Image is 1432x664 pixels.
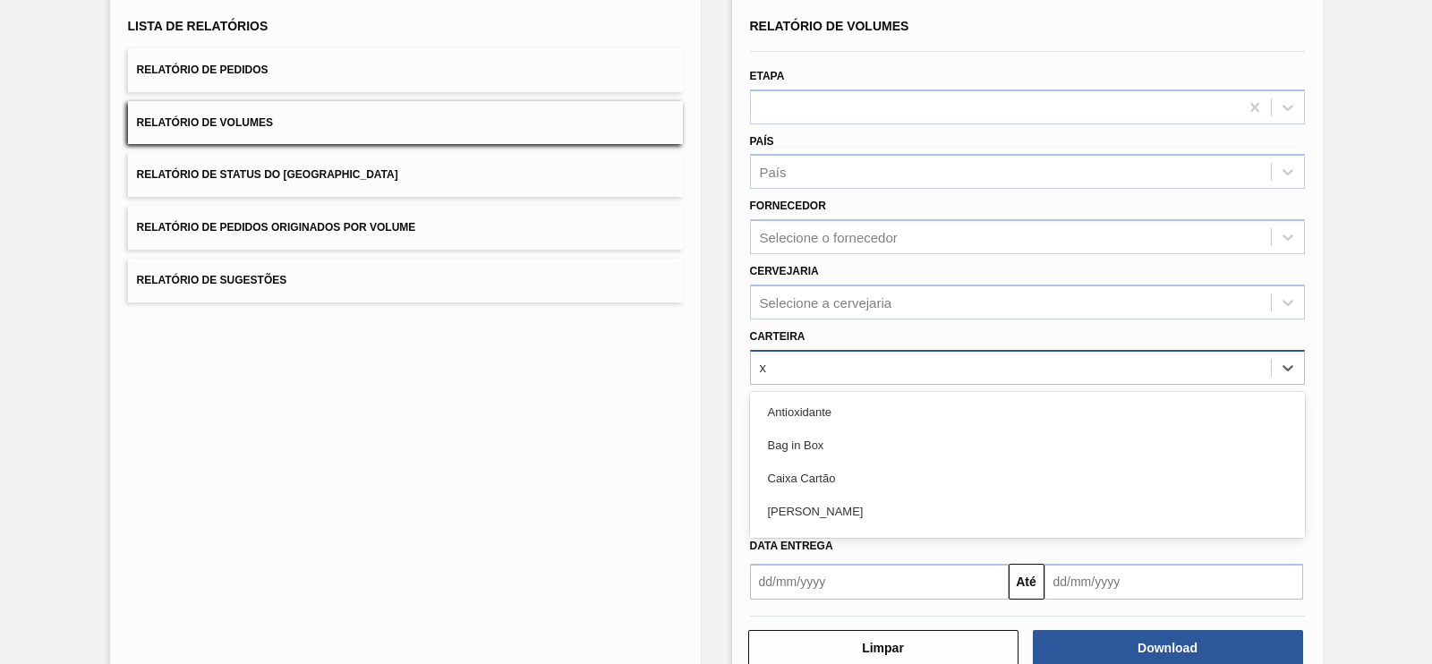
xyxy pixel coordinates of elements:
span: Lista de Relatórios [128,19,268,33]
div: Caixa Cartão [750,462,1305,495]
span: Relatório de Pedidos [137,64,268,76]
button: Relatório de Sugestões [128,259,683,302]
span: Relatório de Volumes [137,116,273,129]
div: País [760,165,787,180]
label: País [750,135,774,148]
button: Relatório de Pedidos Originados por Volume [128,206,683,250]
span: Relatório de Volumes [750,19,909,33]
label: Cervejaria [750,265,819,277]
label: Etapa [750,70,785,82]
button: Até [1009,564,1044,600]
span: Relatório de Status do [GEOGRAPHIC_DATA] [137,168,398,181]
input: dd/mm/yyyy [1044,564,1303,600]
label: Fornecedor [750,200,826,212]
span: Relatório de Pedidos Originados por Volume [137,221,416,234]
button: Relatório de Status do [GEOGRAPHIC_DATA] [128,153,683,197]
span: Relatório de Sugestões [137,274,287,286]
div: Selecione a cervejaria [760,294,892,310]
span: Data entrega [750,540,833,552]
div: [PERSON_NAME] [750,495,1305,528]
div: Bag in Box [750,429,1305,462]
button: Relatório de Pedidos [128,48,683,92]
input: dd/mm/yyyy [750,564,1009,600]
label: Carteira [750,330,805,343]
div: Selecione o fornecedor [760,230,898,245]
div: Externo [750,528,1305,561]
div: Antioxidante [750,396,1305,429]
button: Relatório de Volumes [128,101,683,145]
